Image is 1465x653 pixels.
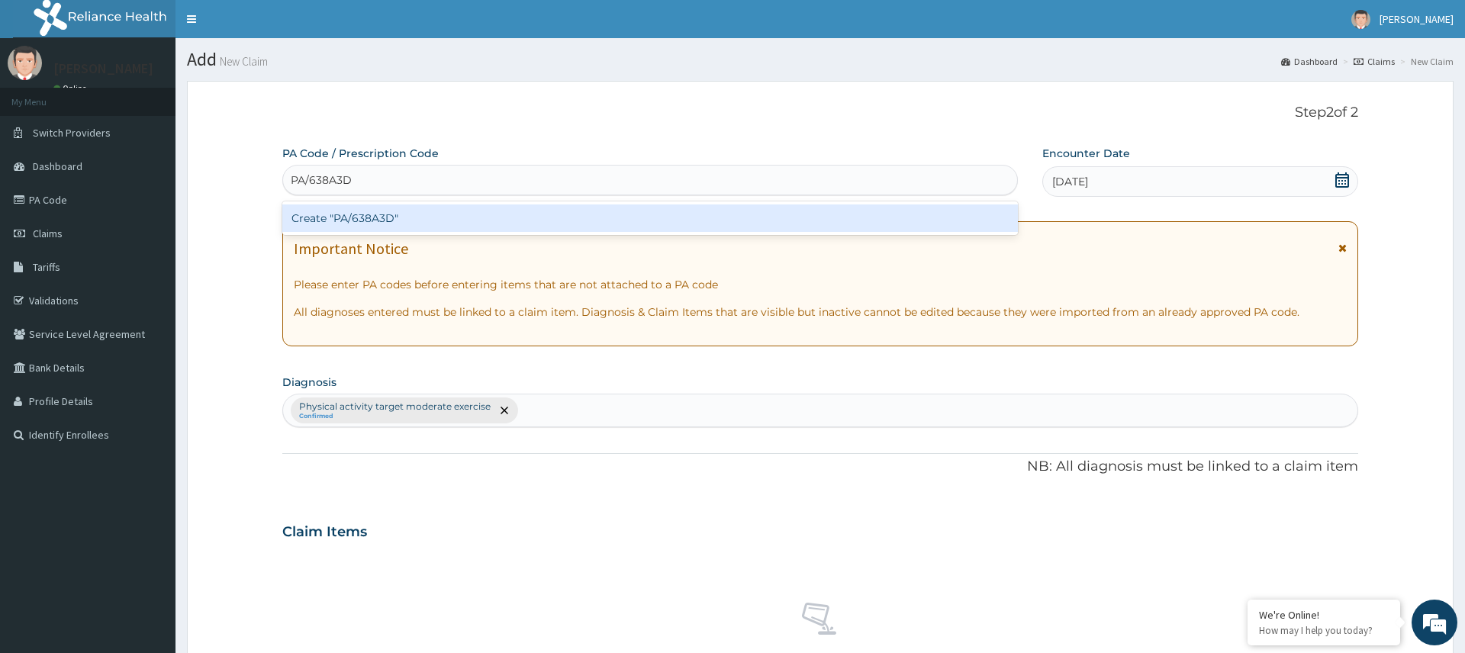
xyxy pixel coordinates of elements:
[294,277,1346,292] p: Please enter PA codes before entering items that are not attached to a PA code
[8,46,42,80] img: User Image
[1259,624,1389,637] p: How may I help you today?
[1351,10,1370,29] img: User Image
[79,85,256,105] div: Chat with us now
[1042,146,1130,161] label: Encounter Date
[53,83,90,94] a: Online
[33,126,111,140] span: Switch Providers
[28,76,62,114] img: d_794563401_company_1708531726252_794563401
[33,159,82,173] span: Dashboard
[53,62,153,76] p: [PERSON_NAME]
[282,457,1357,477] p: NB: All diagnosis must be linked to a claim item
[89,192,211,346] span: We're online!
[33,227,63,240] span: Claims
[282,524,367,541] h3: Claim Items
[1396,55,1454,68] li: New Claim
[8,417,291,470] textarea: Type your message and hit 'Enter'
[33,260,60,274] span: Tariffs
[282,375,336,390] label: Diagnosis
[217,56,268,67] small: New Claim
[187,50,1454,69] h1: Add
[1052,174,1088,189] span: [DATE]
[282,146,439,161] label: PA Code / Prescription Code
[1354,55,1395,68] a: Claims
[1259,608,1389,622] div: We're Online!
[1281,55,1338,68] a: Dashboard
[250,8,287,44] div: Minimize live chat window
[282,105,1357,121] p: Step 2 of 2
[294,304,1346,320] p: All diagnoses entered must be linked to a claim item. Diagnosis & Claim Items that are visible bu...
[1380,12,1454,26] span: [PERSON_NAME]
[294,240,408,257] h1: Important Notice
[282,204,1018,232] div: Create "PA/638A3D"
